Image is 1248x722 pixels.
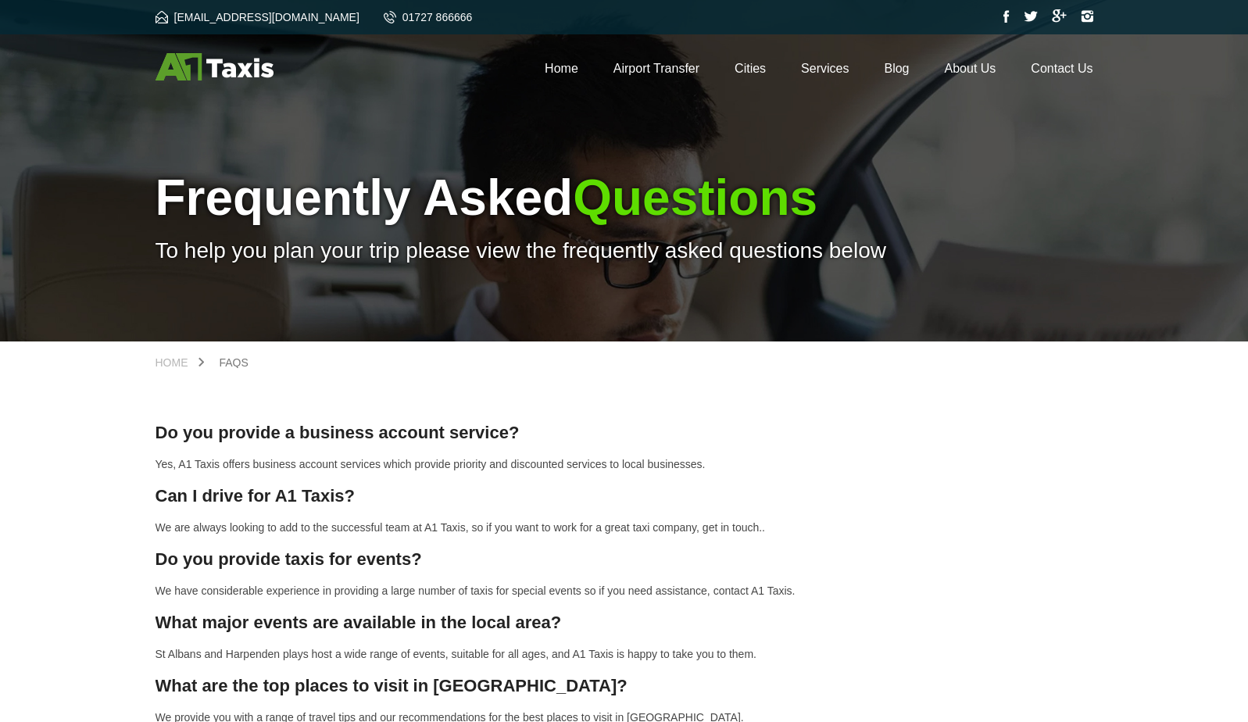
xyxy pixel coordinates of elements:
p: To help you plan your trip please view the frequently asked questions below [156,238,1093,263]
a: Cities [735,62,766,75]
a: Services [801,62,849,75]
a: FAQs [204,357,264,368]
img: Facebook [1003,10,1010,23]
img: Instagram [1081,10,1093,23]
a: Home [545,62,578,75]
span: Questions [573,170,817,226]
a: [EMAIL_ADDRESS][DOMAIN_NAME] [156,11,359,23]
img: A1 Taxis St Albans LTD [156,53,274,80]
h3: Do you provide a business account service? [156,423,1093,443]
a: Airport Transfer [613,62,699,75]
p: We have considerable experience in providing a large number of taxis for special events so if you... [156,581,1093,601]
img: Google Plus [1052,9,1067,23]
h1: Frequently Asked [156,169,1093,227]
a: Blog [884,62,909,75]
img: Twitter [1024,11,1038,22]
p: St Albans and Harpenden plays host a wide range of events, suitable for all ages, and A1 Taxis is... [156,645,1093,664]
a: About Us [945,62,996,75]
h3: Can I drive for A1 Taxis? [156,486,1093,506]
h3: Do you provide taxis for events? [156,549,1093,570]
p: Yes, A1 Taxis offers business account services which provide priority and discounted services to ... [156,455,1093,474]
a: Contact Us [1031,62,1092,75]
p: We are always looking to add to the successful team at A1 Taxis, so if you want to work for a gre... [156,518,1093,538]
a: Home [156,357,204,368]
a: 01727 866666 [384,11,473,23]
h3: What are the top places to visit in [GEOGRAPHIC_DATA]? [156,676,1093,696]
h3: What major events are available in the local area? [156,613,1093,633]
